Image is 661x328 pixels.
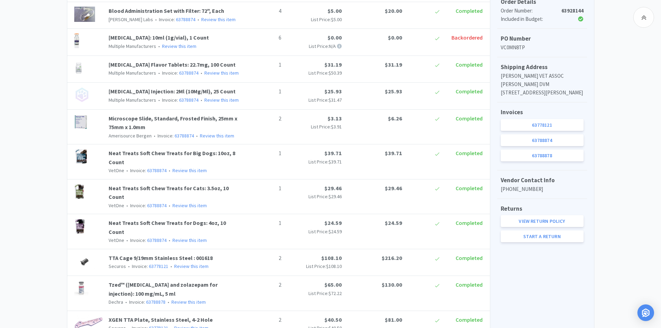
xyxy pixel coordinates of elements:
span: $31.19 [385,61,402,68]
img: ba905ca52a694309b1b1dcad3d625c78_15926.png [74,254,95,269]
span: $3.13 [328,115,342,122]
span: $25.93 [385,88,402,95]
p: VC0MN8TP [501,43,584,52]
span: $50.39 [329,70,342,76]
p: 1 [247,219,281,228]
span: Invoice: [124,202,167,209]
span: Amerisource Bergen [109,133,152,139]
img: ee51e1c5f485493c9601291e0c574d59_142478.png [74,7,95,22]
span: • [127,263,131,269]
h5: PO Number [501,34,584,43]
span: $29.46 [385,185,402,192]
a: [MEDICAL_DATA]: 10ml (1g/vial), 1 Count [109,34,209,41]
span: Backordered [451,34,483,41]
span: • [196,16,200,23]
span: • [168,202,171,209]
p: 2 [247,114,281,123]
span: • [125,237,129,243]
img: 82b3730c79af4af69f7fa52ce9498bf0_223859.png [74,280,89,296]
a: Review this item [172,237,207,243]
span: Invoice: [124,167,167,174]
a: 63788874 [179,97,198,103]
p: [PERSON_NAME] VET ASSOC [PERSON_NAME] DVM [STREET_ADDRESS][PERSON_NAME] [501,72,584,97]
span: • [169,263,173,269]
span: $0.00 [328,34,342,41]
p: List Price: [287,262,342,270]
span: • [157,43,161,49]
span: Invoice: [124,237,167,243]
span: $39.71 [324,150,342,157]
a: Tzed™ ([MEDICAL_DATA] and zolazepam for injection): 100 mg/mL, 5 ml [109,281,218,297]
div: Included in Budget: [501,15,556,23]
a: 63788874 [179,70,198,76]
span: Completed [456,281,483,288]
span: $108.10 [321,254,342,261]
div: Open Intercom Messenger [637,304,654,321]
span: • [154,16,158,23]
span: Securos [109,263,126,269]
p: 2 [247,280,281,289]
a: 63788874 [147,202,167,209]
span: $130.00 [382,281,402,288]
span: $6.26 [388,115,402,122]
span: $24.59 [324,219,342,226]
a: 63778121 [501,119,584,131]
span: $31.47 [329,97,342,103]
p: List Price: [287,289,342,297]
span: • [157,97,161,103]
p: 6 [247,33,281,42]
span: $39.71 [385,150,402,157]
p: List Price: [287,193,342,200]
p: 2 [247,316,281,325]
span: VetOne [109,167,124,174]
a: 63778121 [149,263,168,269]
img: 794745b62022427e9fc5f88e347d5460_370070.png [74,60,83,76]
p: List Price: [287,123,342,131]
a: [MEDICAL_DATA] Injection: 2Ml (10Mg/Ml), 25 Count [109,88,236,95]
a: Review this item [172,167,207,174]
a: Start a Return [501,230,584,242]
span: Completed [456,7,483,14]
span: Completed [456,88,483,95]
span: Invoice: [156,70,198,76]
a: Review this item [204,97,239,103]
p: [PHONE_NUMBER] [501,185,584,193]
span: • [200,97,203,103]
a: Review this item [204,70,239,76]
span: Completed [456,115,483,122]
a: Review this item [200,133,234,139]
span: Multiple Manufacturers [109,70,156,76]
a: Neat Treats Soft Chew Treats for Big Dogs: 10oz, 8 Count [109,150,235,166]
a: Blood Administration Set with Filter: 72", Each [109,7,224,14]
a: XGEN TTA Plate, Stainless Steel, 4-2 Hole [109,316,213,323]
span: Invoice: [156,97,198,103]
span: • [125,167,129,174]
a: 63788878 [501,150,584,161]
span: Dechra [109,299,123,305]
a: View Return Policy [501,215,584,227]
p: 1 [247,184,281,193]
span: • [168,167,171,174]
span: VetOne [109,237,124,243]
span: Completed [456,316,483,323]
span: Invoice: [152,133,194,139]
span: Multiple Manufacturers [109,43,156,49]
span: $31.19 [324,61,342,68]
p: 1 [247,87,281,96]
span: • [200,70,203,76]
a: Neat Treats Soft Chew Treats for Cats: 3.5oz, 10 Count [109,185,229,201]
a: 63788874 [147,237,167,243]
span: Completed [456,219,483,226]
h5: Returns [501,204,584,213]
span: • [153,133,156,139]
strong: 63928144 [561,7,584,14]
p: 1 [247,149,281,158]
img: 1b0a667695e148d0b3d08567b3193974_6688.png [74,219,85,234]
p: List Price: [287,69,342,77]
p: List Price: [287,96,342,104]
h5: Invoices [501,108,584,117]
span: Completed [456,61,483,68]
span: $65.00 [324,281,342,288]
span: $29.46 [329,193,342,200]
span: • [167,299,170,305]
